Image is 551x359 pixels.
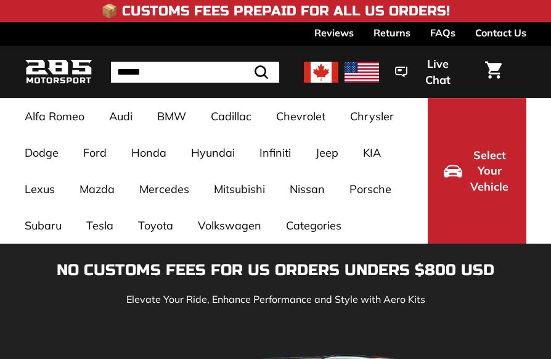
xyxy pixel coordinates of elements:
a: FAQs [430,22,455,43]
a: Mercedes [127,171,202,207]
a: Alfa Romeo [12,98,97,134]
a: Tesla [74,207,126,244]
a: Returns [373,22,410,43]
a: Lexus [12,171,67,207]
input: Search [111,62,279,83]
button: Live Chat [379,49,478,95]
h4: 📦 Customs Fees Prepaid for All US Orders! [101,4,450,19]
a: Contact Us [475,22,526,43]
a: Chevrolet [264,98,338,134]
a: Jeep [303,134,351,171]
span: Live Chat [414,56,462,88]
h1: NO CUSTOMS FEES FOR US ORDERS UNDERS $800 USD [25,262,526,279]
a: Honda [119,134,179,171]
a: Mitsubishi [202,171,277,207]
a: BMW [145,98,198,134]
a: Volkswagen [186,207,274,244]
a: Cadillac [198,98,264,134]
a: Ford [71,134,119,171]
a: Mazda [67,171,127,207]
a: Porsche [337,171,404,207]
a: Infiniti [247,134,303,171]
a: Subaru [12,207,74,244]
span: Select Your Vehicle [468,147,510,195]
a: Chrysler [338,98,406,134]
a: Dodge [12,134,71,171]
button: Select Your Vehicle [428,98,526,244]
a: Nissan [277,171,337,207]
img: Logo_285_Motorsport_areodynamics_components [25,57,92,86]
p: Elevate Your Ride, Enhance Performance and Style with Aero Kits [25,292,526,307]
a: Audi [97,98,145,134]
a: Hyundai [179,134,247,171]
a: Toyota [126,207,186,244]
a: Cart [478,51,509,93]
a: KIA [351,134,393,171]
a: Reviews [314,22,354,43]
a: Categories [274,207,354,244]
